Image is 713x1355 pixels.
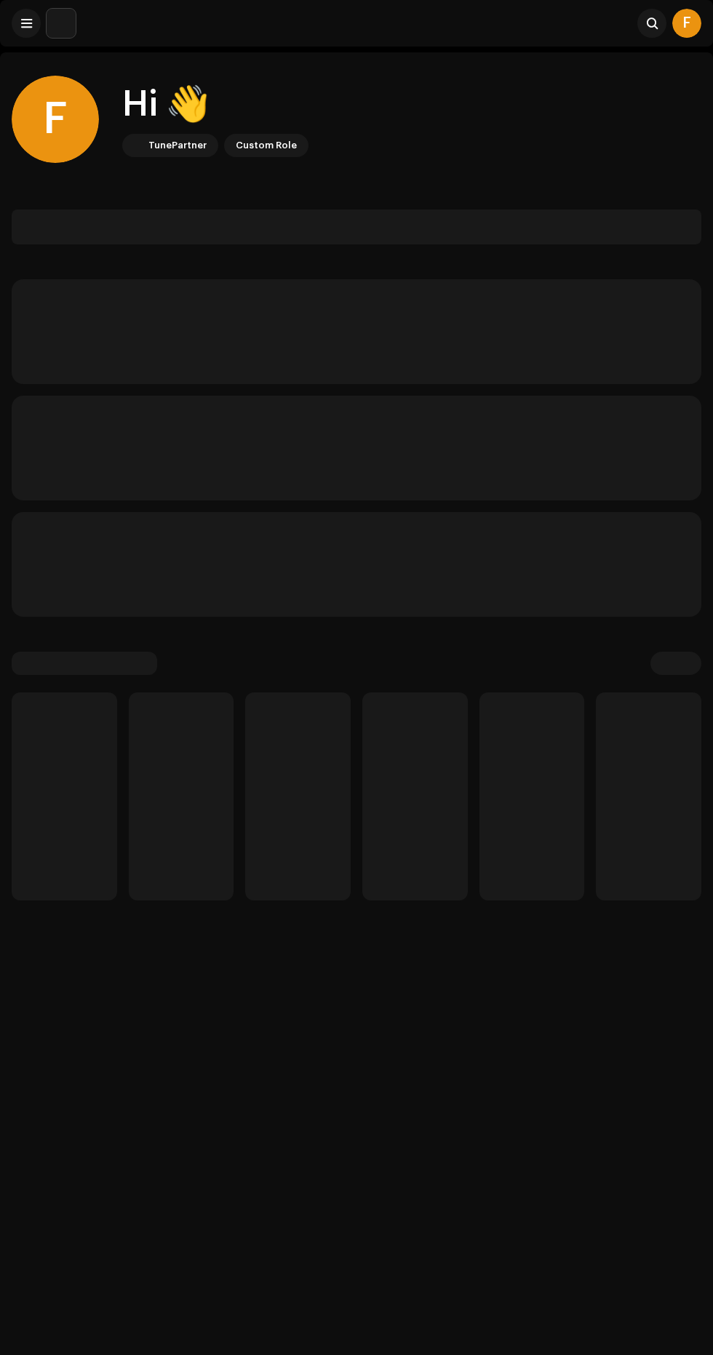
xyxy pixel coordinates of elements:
[12,76,99,163] div: F
[236,137,297,154] div: Custom Role
[672,9,701,38] div: F
[125,137,143,154] img: bb549e82-3f54-41b5-8d74-ce06bd45c366
[148,137,207,154] div: TunePartner
[47,9,76,38] img: bb549e82-3f54-41b5-8d74-ce06bd45c366
[122,81,308,128] div: Hi 👋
